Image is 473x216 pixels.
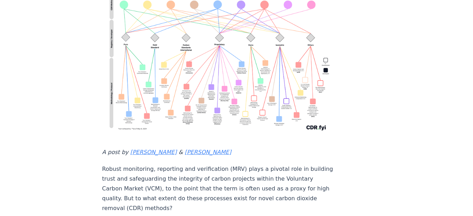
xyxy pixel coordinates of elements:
[179,149,183,155] em: &
[130,149,177,155] a: [PERSON_NAME]
[102,149,128,155] em: A post by
[102,164,334,213] p: Robust monitoring, reporting and verification (MRV) plays a pivotal role in building trust and sa...
[185,149,231,155] a: [PERSON_NAME]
